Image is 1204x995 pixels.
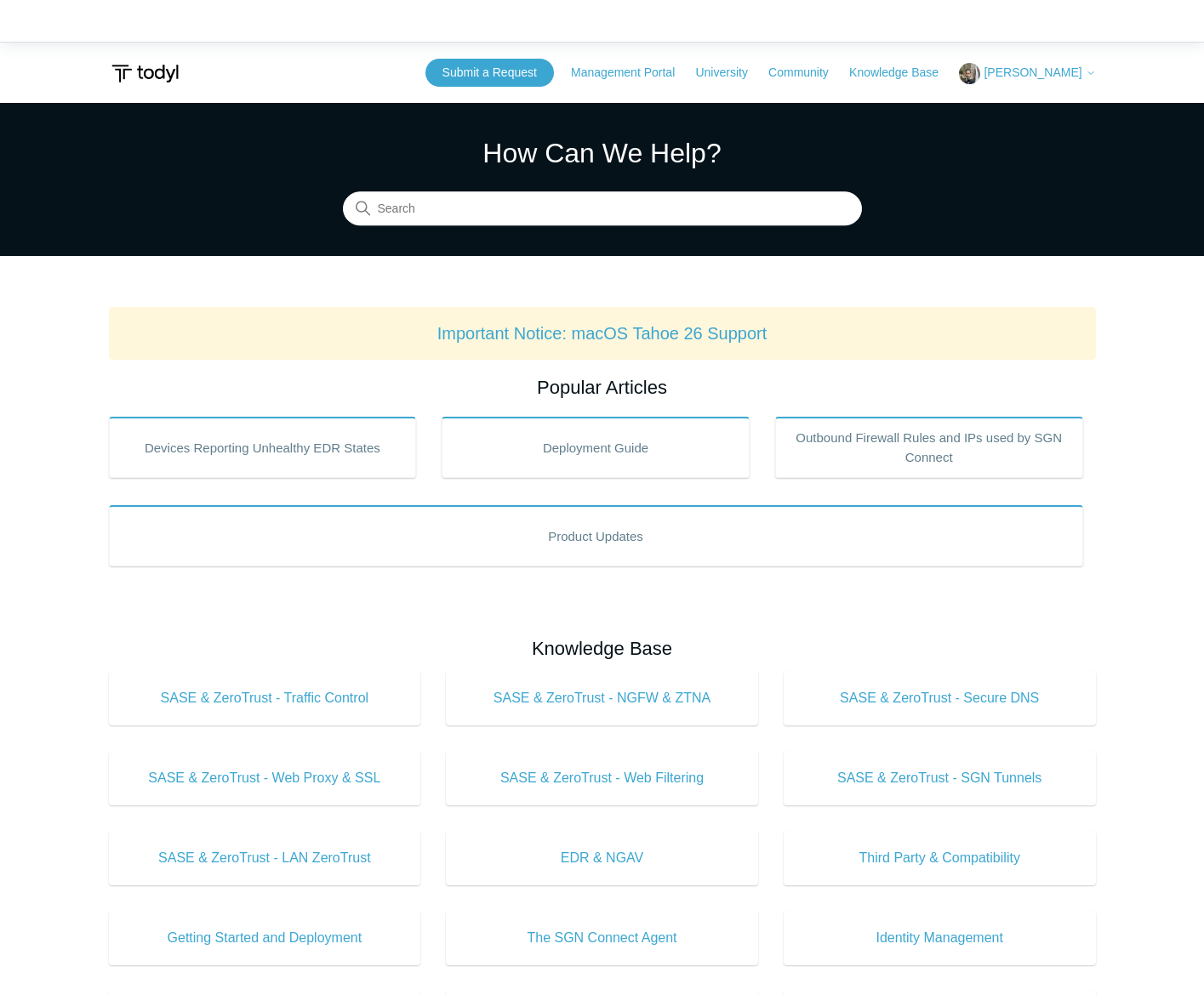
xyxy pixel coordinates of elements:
[446,911,758,965] a: The SGN Connect Agent
[425,59,554,87] a: Submit a Request
[768,64,846,82] a: Community
[784,831,1096,885] a: Third Party & Compatibility
[446,751,758,805] a: SASE & ZeroTrust - Web Filtering
[109,373,1096,401] h2: Popular Articles
[809,688,1070,708] span: SASE & ZeroTrust - Secure DNS
[775,417,1083,478] a: Outbound Firewall Rules and IPs used by SGN Connect
[849,64,956,82] a: Knowledge Base
[809,768,1070,788] span: SASE & ZeroTrust - SGN Tunnels
[134,848,396,868] span: SASE & ZeroTrust - LAN ZeroTrust
[571,64,692,82] a: Management Portal
[809,928,1070,948] span: Identity Management
[446,831,758,885] a: EDR & NGAV
[109,911,421,965] a: Getting Started and Deployment
[784,671,1096,725] a: SASE & ZeroTrust - Secure DNS
[471,768,733,788] span: SASE & ZeroTrust - Web Filtering
[109,671,421,725] a: SASE & ZeroTrust - Traffic Control
[109,634,1096,662] h2: Knowledge Base
[984,65,1081,79] span: [PERSON_NAME]
[446,671,758,725] a: SASE & ZeroTrust - NGFW & ZTNA
[343,133,862,173] h1: How Can We Help?
[442,417,750,478] a: Deployment Guide
[784,751,1096,805] a: SASE & ZeroTrust - SGN Tunnels
[134,768,396,788] span: SASE & ZeroTrust - Web Proxy & SSL
[437,324,767,343] a: Important Notice: macOS Tahoe 26 Support
[809,848,1070,868] span: Third Party & Compatibility
[695,64,764,82] a: University
[109,417,417,478] a: Devices Reporting Unhealthy EDR States
[109,58,181,89] img: Todyl Support Center Help Center home page
[471,928,733,948] span: The SGN Connect Agent
[343,192,862,226] input: Search
[134,688,396,708] span: SASE & ZeroTrust - Traffic Control
[109,751,421,805] a: SASE & ZeroTrust - Web Proxy & SSL
[109,831,421,885] a: SASE & ZeroTrust - LAN ZeroTrust
[134,928,396,948] span: Getting Started and Deployment
[109,505,1083,566] a: Product Updates
[784,911,1096,965] a: Identity Management
[471,848,733,868] span: EDR & NGAV
[471,688,733,708] span: SASE & ZeroTrust - NGFW & ZTNA
[959,63,1095,84] button: [PERSON_NAME]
